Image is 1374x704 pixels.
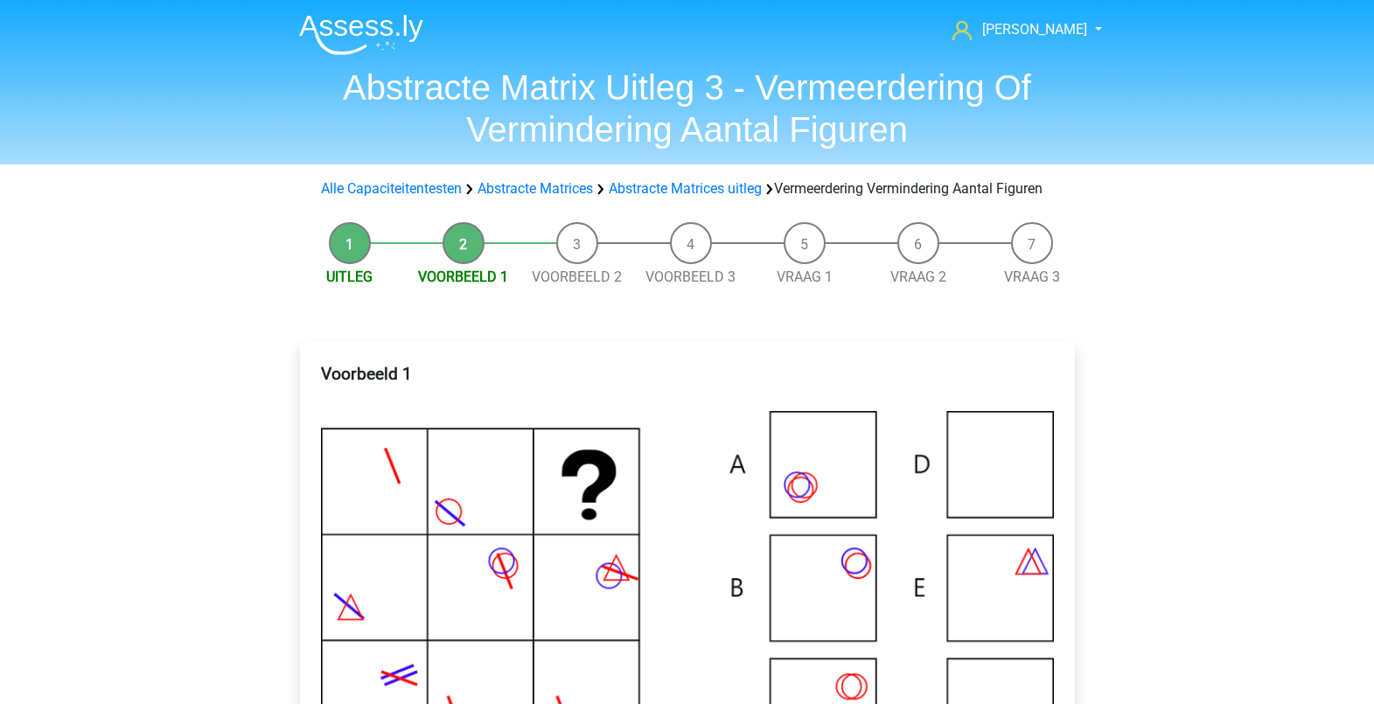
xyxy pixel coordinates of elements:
[418,268,508,285] a: Voorbeeld 1
[532,268,622,285] a: Voorbeeld 2
[777,268,833,285] a: Vraag 1
[478,180,593,197] a: Abstracte Matrices
[326,268,373,285] a: Uitleg
[890,268,946,285] a: Vraag 2
[982,21,1087,38] span: [PERSON_NAME]
[285,66,1090,150] h1: Abstracte Matrix Uitleg 3 - Vermeerdering Of Vermindering Aantal Figuren
[1004,268,1060,285] a: Vraag 3
[321,180,462,197] a: Alle Capaciteitentesten
[314,178,1061,199] div: Vermeerdering Vermindering Aantal Figuren
[299,14,423,55] img: Assessly
[945,19,1089,40] a: [PERSON_NAME]
[321,364,412,384] b: Voorbeeld 1
[609,180,762,197] a: Abstracte Matrices uitleg
[645,268,736,285] a: Voorbeeld 3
